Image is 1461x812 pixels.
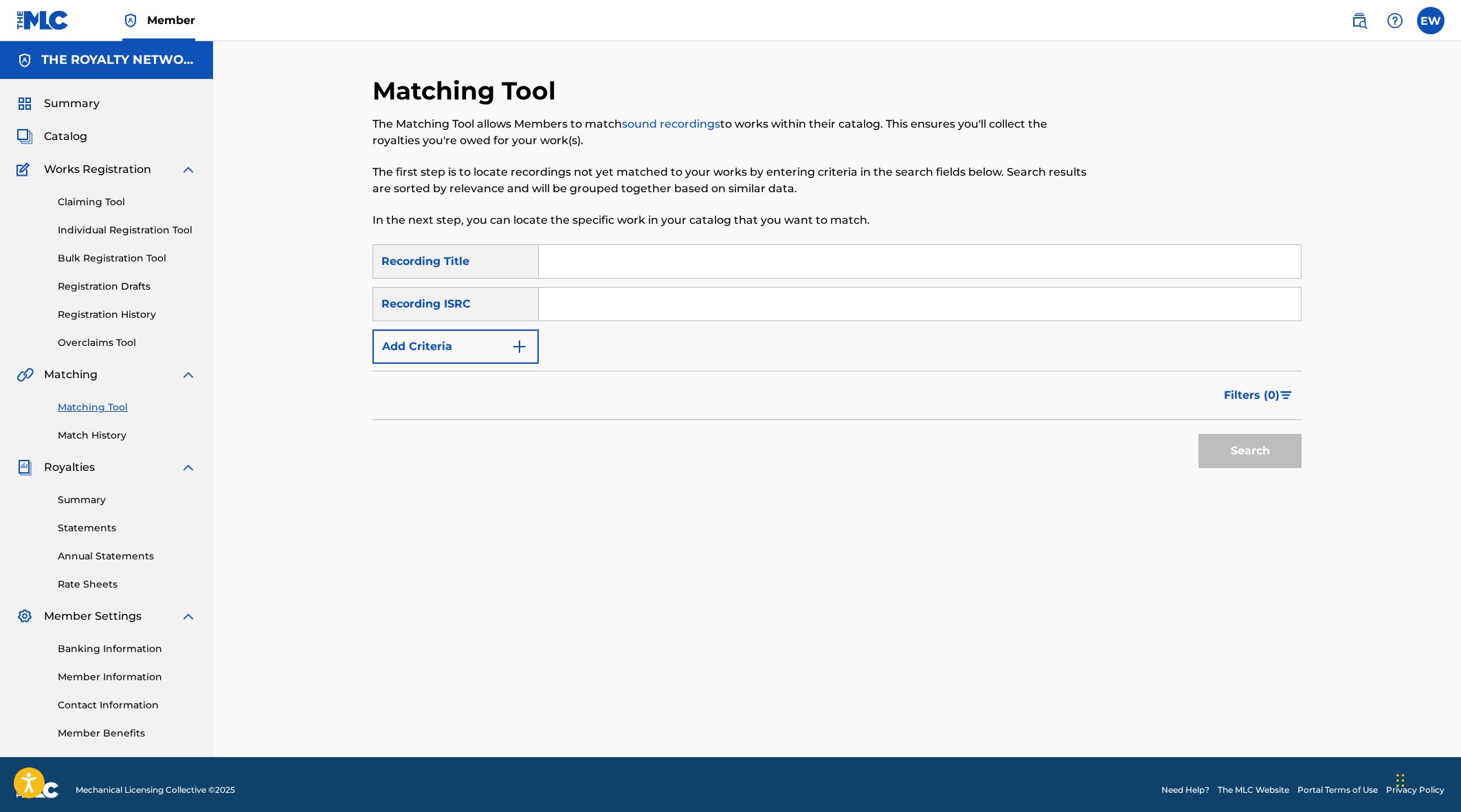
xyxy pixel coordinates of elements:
[180,367,197,383] img: expand
[372,244,1302,475] form: Search Form
[58,521,197,535] a: Statements
[58,279,197,294] a: Registration Drafts
[16,95,100,112] a: SummarySummary
[44,459,95,476] span: Royalties
[58,428,197,443] a: Match History
[58,726,197,741] a: Member Benefits
[147,12,195,28] span: Member
[372,329,539,364] button: Add Criteria
[16,128,33,145] img: Catalog
[122,12,139,29] img: Top Rightsholder
[16,10,69,30] img: MLC Logo
[44,161,151,178] span: Works Registration
[58,642,197,656] a: Banking Information
[1351,12,1368,29] img: search
[372,116,1088,149] p: The Matching Tool allows Members to match to works within their catalog. This ensures you'll coll...
[1224,387,1280,404] span: Filters ( 0 )
[58,493,197,507] a: Summary
[44,367,98,383] span: Matching
[1280,391,1292,399] img: filter
[58,400,197,415] a: Matching Tool
[1417,7,1445,34] div: User Menu
[76,784,235,796] span: Mechanical Licensing Collective © 2025
[1218,784,1289,796] a: The MLC Website
[1381,7,1409,34] div: Help
[16,459,33,476] img: Royalties
[16,128,87,145] a: CatalogCatalog
[180,608,197,625] img: expand
[1387,12,1403,29] img: help
[44,95,100,112] span: Summary
[58,336,197,350] a: Overclaims Tool
[1423,561,1461,671] iframe: Resource Center
[1346,7,1373,34] a: Public Search
[58,549,197,564] a: Annual Statements
[1396,760,1405,801] div: Drag
[372,212,1088,229] p: In the next step, you can locate the specific work in your catalog that you want to match.
[372,164,1088,197] p: The first step is to locate recordings not yet matched to your works by entering criteria in the ...
[41,52,197,68] h5: THE ROYALTY NETWORK INC.
[58,577,197,592] a: Rate Sheets
[58,670,197,684] a: Member Information
[58,698,197,712] a: Contact Information
[1161,784,1209,796] a: Need Help?
[622,117,720,130] a: sound recordings
[44,128,87,145] span: Catalog
[180,161,197,178] img: expand
[16,52,33,69] img: Accounts
[44,608,142,625] span: Member Settings
[16,608,33,625] img: Member Settings
[58,251,197,266] a: Bulk Registration Tool
[511,338,528,355] img: 9d2ae6d4665cec9f34b9.svg
[1386,784,1445,796] a: Privacy Policy
[58,195,197,209] a: Claiming Tool
[58,223,197,237] a: Individual Registration Tool
[16,95,33,112] img: Summary
[1392,746,1461,812] iframe: Chat Widget
[180,459,197,476] img: expand
[58,308,197,322] a: Registration History
[1216,378,1302,413] button: Filters (0)
[372,76,563,106] h2: Matching Tool
[16,367,34,383] img: Matching
[1297,784,1378,796] a: Portal Terms of Use
[16,161,34,178] img: Works Registration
